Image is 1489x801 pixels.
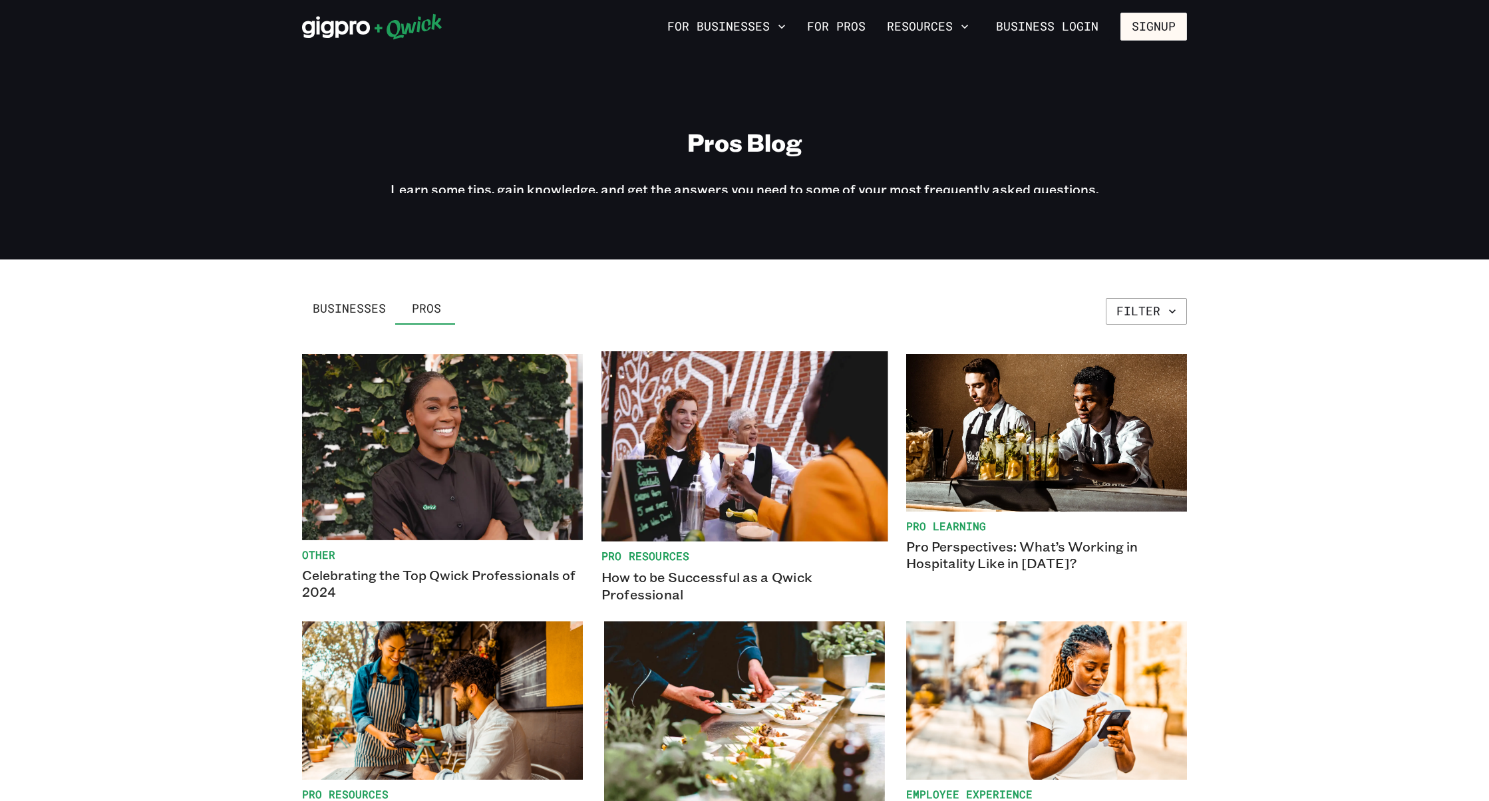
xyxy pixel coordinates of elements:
a: Business Login [985,13,1110,41]
a: OtherCelebrating the Top Qwick Professionals of 2024 [302,354,583,600]
span: Pros [412,301,441,316]
p: How to be Successful as a Qwick Professional [601,569,888,603]
span: Businesses [313,301,386,316]
img: Celebrating the Top Qwick Professionals of 2024 [302,354,583,540]
p: Learn some tips, gain knowledge, and get the answers you need to some of your most frequently ask... [391,181,1099,198]
span: Other [302,548,583,561]
button: Resources [882,15,974,38]
a: Pro ResourcesHow to be Successful as a Qwick Professional [601,351,888,603]
span: Employee Experience [906,788,1187,801]
a: For Pros [802,15,871,38]
span: Pro Learning [906,520,1187,533]
h1: Pros Blog [687,127,802,157]
button: Signup [1120,13,1187,41]
img: two bartenders serving drinks [906,354,1187,512]
img: Six Tips To Being a Professional Pro [302,621,583,779]
span: Pro Resources [302,788,583,801]
p: Celebrating the Top Qwick Professionals of 2024 [302,567,583,600]
p: Pro Perspectives: What’s Working in Hospitality Like in [DATE]? [906,538,1187,571]
a: Pro LearningPro Perspectives: What’s Working in Hospitality Like in [DATE]? [906,354,1187,600]
img: Under Pro Resources on the Gigpro app you'll find both Giving Kitchen and Southern Smoke Foundation. [906,621,1187,779]
button: Filter [1106,298,1187,325]
span: Pro Resources [601,550,888,563]
button: For Businesses [662,15,791,38]
img: How to be Successful as a Qwick Professional [601,351,888,542]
